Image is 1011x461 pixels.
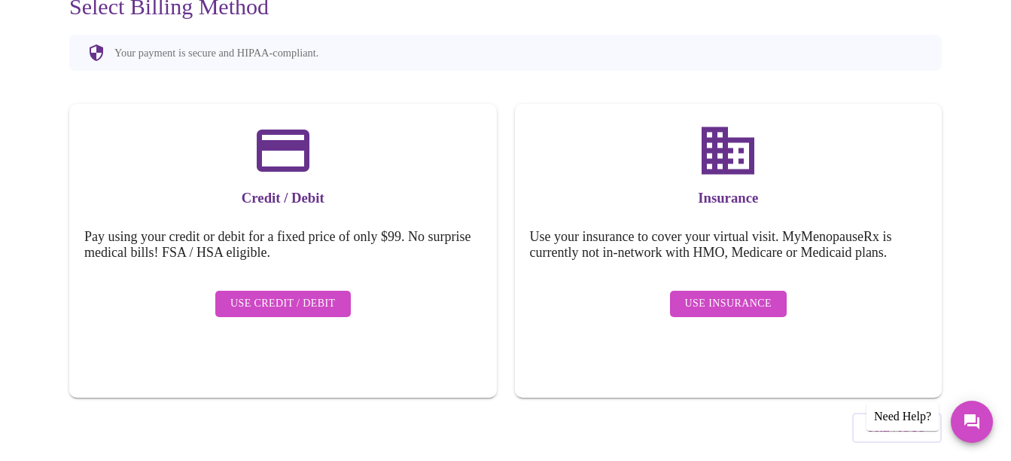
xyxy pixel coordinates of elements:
span: Use Credit / Debit [230,295,336,313]
button: Previous [852,413,942,443]
button: Use Insurance [670,291,787,317]
button: Messages [951,401,993,443]
div: Need Help? [866,402,939,431]
p: Your payment is secure and HIPAA-compliant. [114,47,318,60]
h5: Pay using your credit or debit for a fixed price of only $99. No surprise medical bills! FSA / HS... [84,229,482,261]
h3: Credit / Debit [84,190,482,206]
button: Use Credit / Debit [215,291,351,317]
h3: Insurance [530,190,927,206]
span: Use Insurance [685,295,772,313]
h5: Use your insurance to cover your virtual visit. MyMenopauseRx is currently not in-network with HM... [530,229,927,261]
